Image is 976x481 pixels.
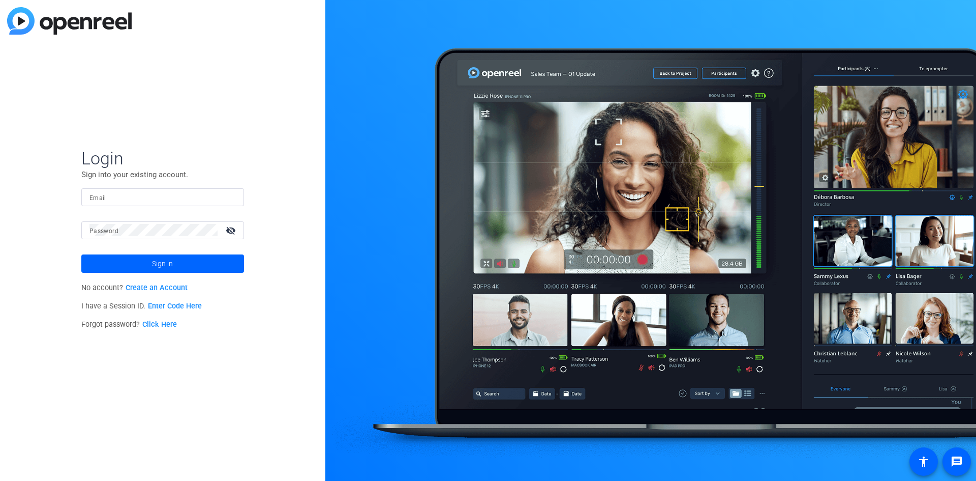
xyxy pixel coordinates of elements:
[81,320,177,329] span: Forgot password?
[220,223,244,238] mat-icon: visibility_off
[89,194,106,202] mat-label: Email
[81,169,244,180] p: Sign into your existing account.
[918,456,930,468] mat-icon: accessibility
[89,228,118,235] mat-label: Password
[152,251,173,276] span: Sign in
[89,191,236,203] input: Enter Email Address
[7,7,132,35] img: blue-gradient.svg
[142,320,177,329] a: Click Here
[148,302,202,310] a: Enter Code Here
[81,302,202,310] span: I have a Session ID.
[126,284,188,292] a: Create an Account
[951,456,963,468] mat-icon: message
[81,284,188,292] span: No account?
[81,254,244,273] button: Sign in
[81,148,244,169] span: Login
